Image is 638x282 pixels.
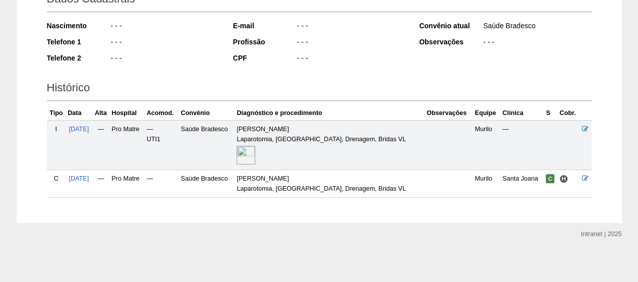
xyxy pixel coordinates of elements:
th: Diagnóstico e procedimento [235,106,425,121]
th: Data [66,106,92,121]
div: Observações [419,37,482,47]
th: Equipe [473,106,500,121]
h2: Histórico [47,78,592,101]
td: — [145,170,179,197]
td: [PERSON_NAME] Laparotomia, [GEOGRAPHIC_DATA], Drenagem, Bridas VL [235,170,425,197]
th: Clínica [500,106,544,121]
th: Acomod. [145,106,179,121]
div: C [49,174,64,184]
th: S [544,106,557,121]
td: Murilo [473,170,500,197]
div: - - - [110,21,219,33]
div: - - - [296,37,405,49]
td: — [92,170,109,197]
div: I [49,124,64,134]
div: Intranet | 2025 [581,229,622,239]
div: Telefone 2 [47,53,110,63]
td: Saúde Bradesco [179,170,235,197]
div: Profissão [233,37,296,47]
div: Telefone 1 [47,37,110,47]
td: Pro Matre [109,170,144,197]
div: - - - [296,21,405,33]
th: Cobr. [557,106,579,121]
td: — [92,120,109,170]
span: Hospital [559,175,568,183]
div: - - - [110,53,219,66]
td: — UTI1 [145,120,179,170]
th: Tipo [47,106,66,121]
a: [DATE] [69,126,89,133]
td: Saúde Bradesco [179,120,235,170]
td: Pro Matre [109,120,144,170]
td: [PERSON_NAME] Laparotomia, [GEOGRAPHIC_DATA], Drenagem, Bridas VL [235,120,425,170]
span: Confirmada [546,174,554,183]
td: Murilo [473,120,500,170]
div: E-mail [233,21,296,31]
td: Santa Joana [500,170,544,197]
th: Alta [92,106,109,121]
th: Hospital [109,106,144,121]
th: Observações [425,106,473,121]
div: - - - [296,53,405,66]
div: Nascimento [47,21,110,31]
div: - - - [482,37,592,49]
div: Convênio atual [419,21,482,31]
div: Saúde Bradesco [482,21,592,33]
div: - - - [110,37,219,49]
td: — [500,120,544,170]
a: [DATE] [69,175,89,182]
th: Convênio [179,106,235,121]
div: CPF [233,53,296,63]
